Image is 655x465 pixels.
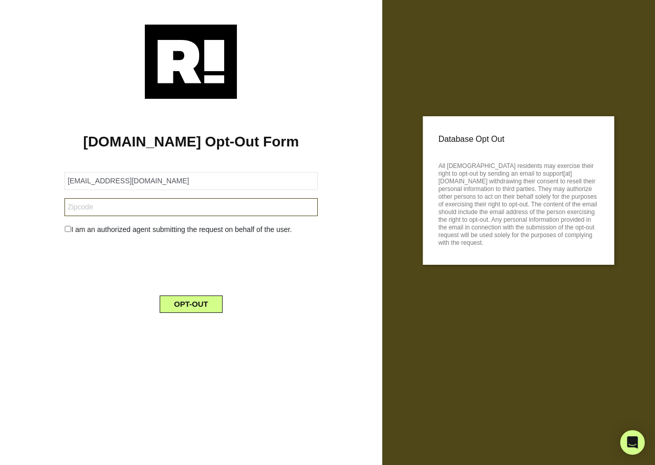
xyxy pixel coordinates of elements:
[64,198,317,216] input: Zipcode
[57,224,325,235] div: I am an authorized agent submitting the request on behalf of the user.
[620,430,645,455] div: Open Intercom Messenger
[145,25,237,99] img: Retention.com
[64,172,317,190] input: Email Address
[160,295,223,313] button: OPT-OUT
[439,132,599,147] p: Database Opt Out
[15,133,367,151] h1: [DOMAIN_NAME] Opt-Out Form
[113,243,269,283] iframe: reCAPTCHA
[439,159,599,247] p: All [DEMOGRAPHIC_DATA] residents may exercise their right to opt-out by sending an email to suppo...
